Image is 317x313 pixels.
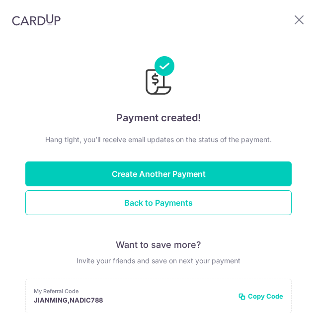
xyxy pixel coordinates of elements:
[25,110,292,126] h4: Payment created!
[238,291,283,301] button: Copy Code
[34,295,230,305] p: JIANMING,NADIC788
[34,287,230,295] p: My Referral Code
[25,190,292,215] button: Back to Payments
[25,239,292,251] p: Want to save more?
[25,255,292,267] p: Invite your friends and save on next your payment
[12,14,61,26] img: CardUp
[25,134,292,146] p: Hang tight, you’ll receive email updates on the status of the payment.
[25,161,292,186] button: Create Another Payment
[143,56,174,98] img: Payments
